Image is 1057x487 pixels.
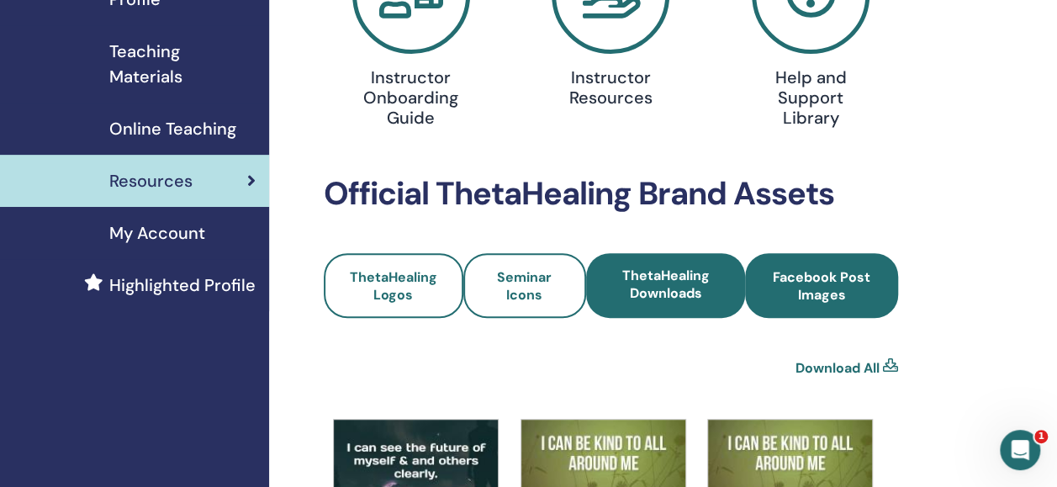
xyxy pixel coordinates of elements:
[795,358,880,378] a: Download All
[748,67,874,128] h4: Help and Support Library
[350,268,437,304] span: ThetaHealing Logos
[497,268,552,304] span: Seminar Icons
[1034,430,1048,443] span: 1
[621,267,709,302] span: ThetaHealing Downloads
[768,268,875,304] span: Facebook Post Images
[324,253,463,318] a: ThetaHealing Logos
[109,168,193,193] span: Resources
[324,175,898,214] h2: Official ThetaHealing Brand Assets
[463,253,586,318] a: Seminar Icons
[109,220,205,246] span: My Account
[548,67,674,108] h4: Instructor Resources
[109,273,256,298] span: Highlighted Profile
[745,253,897,318] a: Facebook Post Images
[109,39,256,89] span: Teaching Materials
[1000,430,1040,470] iframe: Intercom live chat
[586,253,746,318] a: ThetaHealing Downloads
[109,116,236,141] span: Online Teaching
[348,67,474,128] h4: Instructor Onboarding Guide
